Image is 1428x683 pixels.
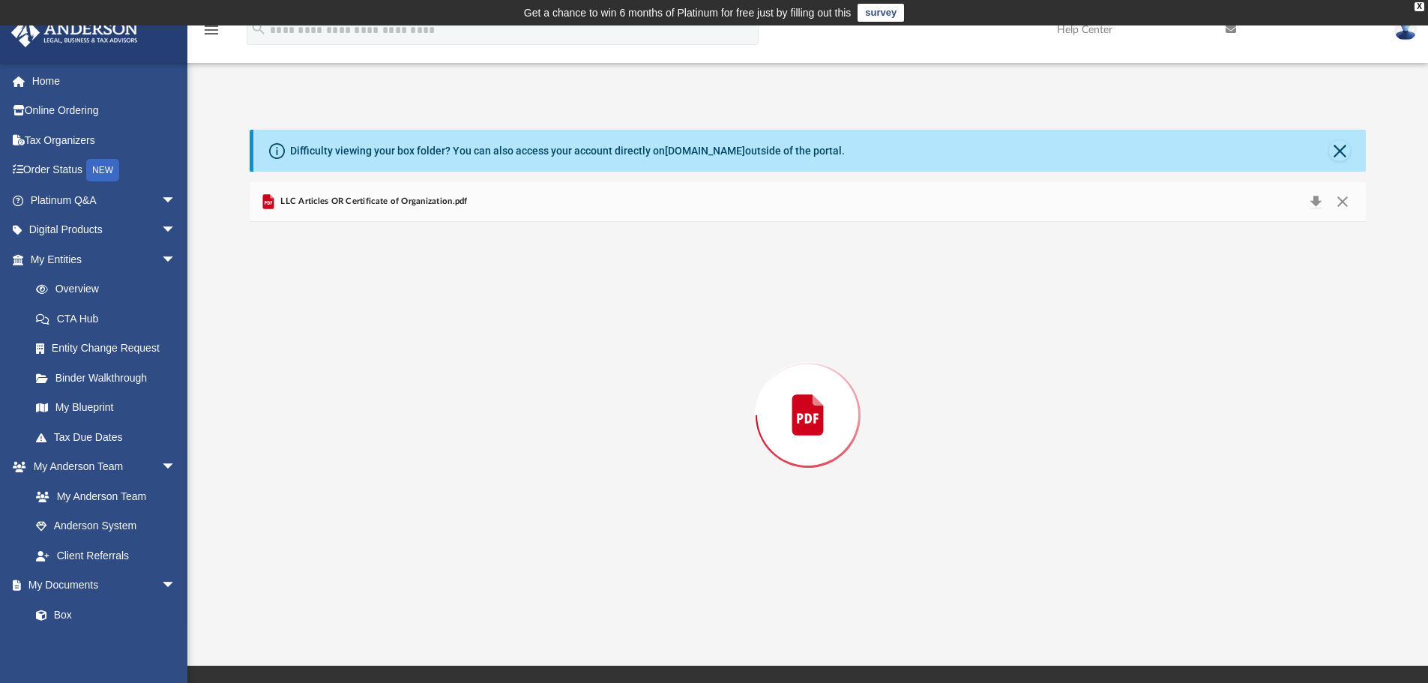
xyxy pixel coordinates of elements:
[161,571,191,601] span: arrow_drop_down
[10,125,199,155] a: Tax Organizers
[10,155,199,186] a: Order StatusNEW
[10,66,199,96] a: Home
[21,274,199,304] a: Overview
[86,159,119,181] div: NEW
[1394,19,1417,40] img: User Pic
[858,4,904,22] a: survey
[21,334,199,364] a: Entity Change Request
[21,511,191,541] a: Anderson System
[250,20,267,37] i: search
[21,422,199,452] a: Tax Due Dates
[290,143,845,159] div: Difficulty viewing your box folder? You can also access your account directly on outside of the p...
[10,96,199,126] a: Online Ordering
[202,21,220,39] i: menu
[21,363,199,393] a: Binder Walkthrough
[161,215,191,246] span: arrow_drop_down
[7,18,142,47] img: Anderson Advisors Platinum Portal
[277,195,468,208] span: LLC Articles OR Certificate of Organization.pdf
[524,4,852,22] div: Get a chance to win 6 months of Platinum for free just by filling out this
[1302,191,1329,212] button: Download
[10,185,199,215] a: Platinum Q&Aarrow_drop_down
[1329,140,1350,161] button: Close
[21,630,191,660] a: Meeting Minutes
[21,393,191,423] a: My Blueprint
[10,244,199,274] a: My Entitiesarrow_drop_down
[21,481,184,511] a: My Anderson Team
[161,185,191,216] span: arrow_drop_down
[1415,2,1424,11] div: close
[21,600,184,630] a: Box
[1329,191,1356,212] button: Close
[250,182,1367,609] div: Preview
[665,145,745,157] a: [DOMAIN_NAME]
[21,304,199,334] a: CTA Hub
[202,28,220,39] a: menu
[10,571,191,601] a: My Documentsarrow_drop_down
[10,452,191,482] a: My Anderson Teamarrow_drop_down
[10,215,199,245] a: Digital Productsarrow_drop_down
[161,452,191,483] span: arrow_drop_down
[161,244,191,275] span: arrow_drop_down
[21,541,191,571] a: Client Referrals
